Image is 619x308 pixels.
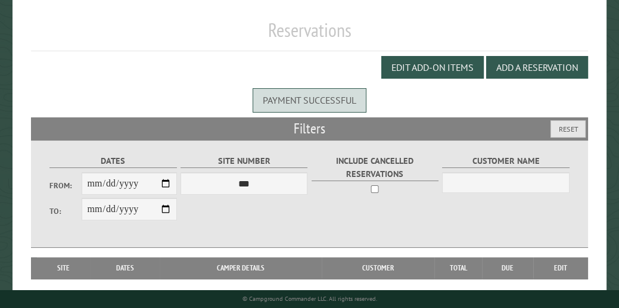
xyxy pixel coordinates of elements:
button: Edit Add-on Items [381,56,484,79]
label: Customer Name [442,154,569,168]
h1: Reservations [31,18,588,51]
h2: Filters [31,117,588,140]
th: Edit [533,257,588,279]
label: Site Number [181,154,307,168]
th: Customer [322,257,434,279]
button: Reset [550,120,586,138]
th: Dates [90,257,160,279]
label: Dates [49,154,176,168]
button: Add a Reservation [486,56,588,79]
small: © Campground Commander LLC. All rights reserved. [242,295,377,303]
th: Total [434,257,482,279]
th: Site [37,257,90,279]
label: Include Cancelled Reservations [312,154,438,181]
th: Due [482,257,533,279]
div: Payment successful [253,88,366,112]
label: From: [49,180,81,191]
th: Camper Details [160,257,322,279]
label: To: [49,206,81,217]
